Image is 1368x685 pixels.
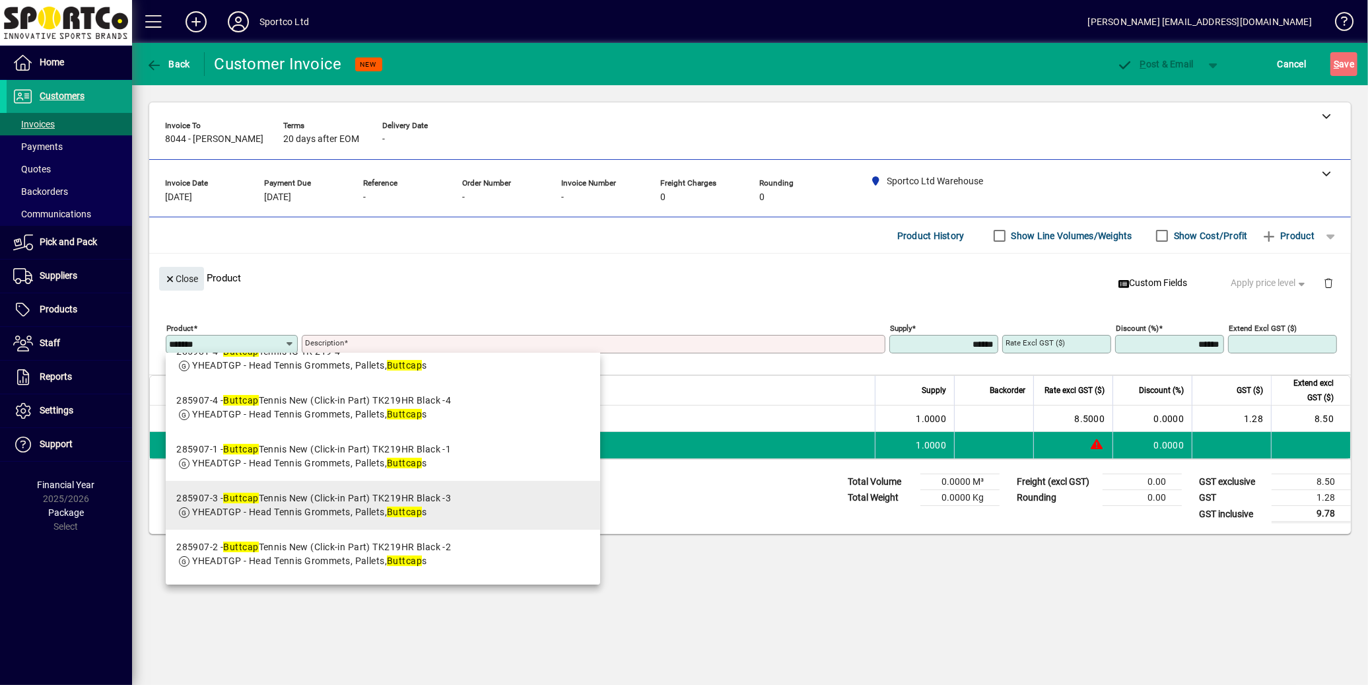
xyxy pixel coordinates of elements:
span: Extend excl GST ($) [1280,376,1334,405]
mat-label: Description [305,338,344,347]
em: Buttcap [223,395,258,406]
span: Products [40,304,77,314]
div: 285907-3 - Tennis New (Click-in Part) TK219HR Black -3 [176,491,451,505]
button: Post & Email [1111,52,1200,76]
button: Cancel [1274,52,1310,76]
span: Customers [40,90,85,101]
em: Buttcap [387,507,422,517]
td: 0.0000 Kg [920,490,1000,506]
td: GST exclusive [1192,474,1272,490]
span: 8044 - [PERSON_NAME] [165,134,263,145]
span: Staff [40,338,60,348]
a: Support [7,428,132,461]
mat-label: Discount (%) [1116,324,1159,333]
span: NEW [360,60,377,69]
a: Invoices [7,113,132,135]
span: Rate excl GST ($) [1044,383,1105,398]
button: Add [175,10,217,34]
span: Apply price level [1231,276,1308,290]
td: 8.50 [1272,474,1351,490]
app-page-header-button: Close [156,272,207,284]
div: Sportco Ltd [259,11,309,32]
div: Product [149,254,1351,302]
td: 8.50 [1271,406,1350,432]
span: Cancel [1278,54,1307,75]
a: Quotes [7,158,132,180]
label: Show Cost/Profit [1171,229,1248,242]
div: 8.5000 [1042,412,1105,425]
a: Pick and Pack [7,226,132,259]
td: Rounding [1010,490,1103,506]
div: 285907-2 - Tennis New (Click-in Part) TK219HR Black -2 [176,540,451,554]
span: Backorders [13,186,68,197]
span: Pick and Pack [40,236,97,247]
span: Settings [40,405,73,415]
mat-option: 285907-3 - Buttcap Tennis New (Click-in Part) TK219HR Black -3 [166,481,600,530]
span: Back [146,59,190,69]
span: - [382,134,385,145]
a: Backorders [7,180,132,203]
span: [DATE] [264,192,291,203]
span: Support [40,439,73,449]
app-page-header-button: Delete [1313,277,1344,289]
mat-option: 285981-4 - Buttcap Tennis IG TK 219-4*** [166,334,600,383]
a: Communications [7,203,132,225]
div: Customer Invoice [215,54,342,75]
td: 0.0000 [1112,432,1192,458]
span: - [462,192,465,203]
em: Buttcap [223,444,258,454]
span: YHEADTGP - Head Tennis Grommets, Pallets, s [192,409,427,419]
a: Products [7,293,132,326]
div: 285907-1 - Tennis New (Click-in Part) TK219HR Black -1 [176,443,451,456]
mat-label: Extend excl GST ($) [1229,324,1297,333]
span: YHEADTGP - Head Tennis Grommets, Pallets, s [192,360,427,371]
span: Quotes [13,164,51,174]
span: Financial Year [38,480,95,490]
mat-option: 285907-1 - Buttcap Tennis New (Click-in Part) TK219HR Black -1 [166,432,600,481]
a: Home [7,46,132,79]
em: Buttcap [223,542,258,552]
button: Back [143,52,193,76]
a: Payments [7,135,132,158]
span: 0 [759,192,765,203]
span: Backorder [990,383,1025,398]
button: Product History [892,224,970,248]
td: 0.00 [1103,474,1182,490]
mat-label: Product [166,324,193,333]
span: 20 days after EOM [283,134,359,145]
td: 9.78 [1272,506,1351,523]
span: - [363,192,366,203]
app-page-header-button: Back [132,52,205,76]
div: 285907-4 - Tennis New (Click-in Part) TK219HR Black -4 [176,394,451,408]
label: Show Line Volumes/Weights [1009,229,1132,242]
span: Communications [13,209,91,219]
td: Freight (excl GST) [1010,474,1103,490]
span: YHEADTGP - Head Tennis Grommets, Pallets, s [192,556,427,566]
td: Total Weight [841,490,920,506]
span: YHEADTGP - Head Tennis Grommets, Pallets, s [192,458,427,468]
em: Buttcap [223,493,258,503]
mat-option: 285907-4 - Buttcap Tennis New (Click-in Part) TK219HR Black -4 [166,383,600,432]
button: Apply price level [1226,271,1313,295]
span: 0 [660,192,666,203]
td: 0.00 [1103,490,1182,506]
span: P [1140,59,1146,69]
mat-label: Rate excl GST ($) [1006,338,1065,347]
button: Save [1330,52,1357,76]
span: Home [40,57,64,67]
span: Product History [897,225,965,246]
mat-option: 288143 - HEAD Tennis Grommet Set TK351 Radical Pro/MP 2023 [166,579,600,628]
td: 1.28 [1272,490,1351,506]
span: YHEADTGP - Head Tennis Grommets, Pallets, s [192,507,427,517]
em: Buttcap [387,360,422,371]
mat-option: 285907-2 - Buttcap Tennis New (Click-in Part) TK219HR Black -2 [166,530,600,579]
a: Reports [7,361,132,394]
span: - [561,192,564,203]
a: Staff [7,327,132,360]
em: Buttcap [387,458,422,468]
span: Invoices [13,119,55,129]
span: Supply [922,383,946,398]
span: GST ($) [1237,383,1263,398]
a: Suppliers [7,260,132,293]
em: Buttcap [387,409,422,419]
